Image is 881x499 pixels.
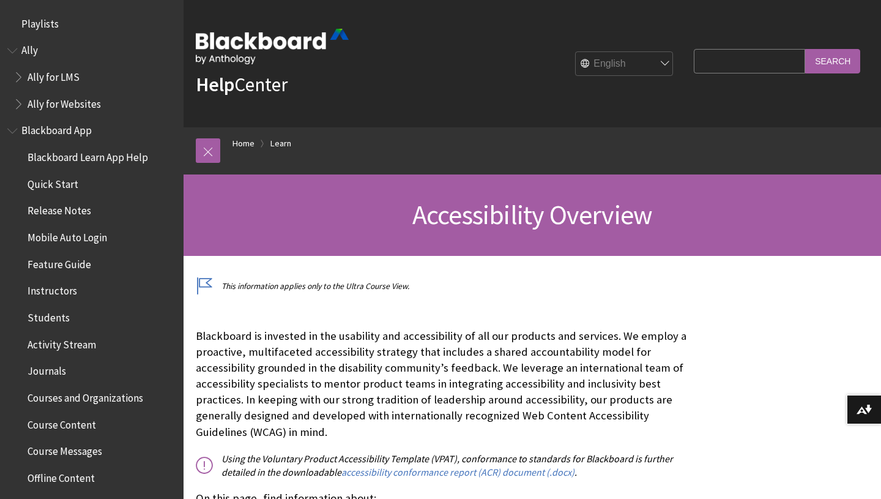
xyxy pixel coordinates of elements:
[21,13,59,30] span: Playlists
[28,388,143,404] span: Courses and Organizations
[28,334,96,351] span: Activity Stream
[196,72,288,97] a: HelpCenter
[196,72,234,97] strong: Help
[805,49,860,73] input: Search
[28,307,70,324] span: Students
[28,94,101,110] span: Ally for Websites
[7,40,176,114] nav: Book outline for Anthology Ally Help
[28,201,91,217] span: Release Notes
[270,136,291,151] a: Learn
[196,29,349,64] img: Blackboard by Anthology
[341,466,574,479] a: accessibility conformance report (ACR) document (.docx)
[28,174,78,190] span: Quick Start
[576,52,674,77] select: Site Language Selector
[28,254,91,271] span: Feature Guide
[412,198,652,231] span: Accessibility Overview
[196,280,688,292] p: This information applies only to the Ultra Course View.
[28,281,77,298] span: Instructors
[7,13,176,34] nav: Book outline for Playlists
[28,227,107,244] span: Mobile Auto Login
[28,67,80,83] span: Ally for LMS
[232,136,255,151] a: Home
[28,361,66,378] span: Journals
[28,147,148,163] span: Blackboard Learn App Help
[28,468,95,484] span: Offline Content
[28,415,96,431] span: Course Content
[28,441,102,458] span: Course Messages
[21,40,38,57] span: Ally
[21,121,92,137] span: Blackboard App
[196,328,688,440] p: Blackboard is invested in the usability and accessibility of all our products and services. We em...
[196,452,688,479] p: Using the Voluntary Product Accessibility Template (VPAT), conformance to standards for Blackboar...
